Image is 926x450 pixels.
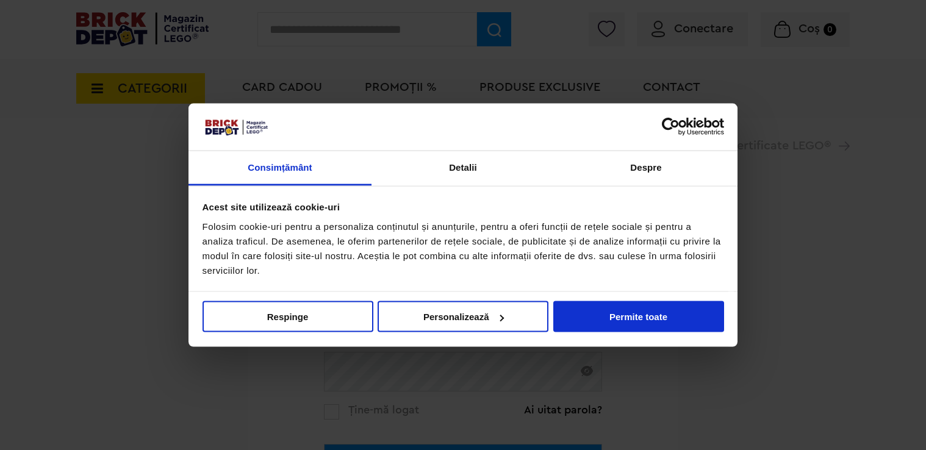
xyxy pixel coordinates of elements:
[378,301,548,332] button: Personalizează
[203,219,724,277] div: Folosim cookie-uri pentru a personaliza conținutul și anunțurile, pentru a oferi funcții de rețel...
[203,117,270,137] img: siglă
[203,200,724,215] div: Acest site utilizează cookie-uri
[553,301,724,332] button: Permite toate
[617,118,724,136] a: Usercentrics Cookiebot - opens in a new window
[188,151,371,185] a: Consimțământ
[371,151,555,185] a: Detalii
[555,151,738,185] a: Despre
[203,301,373,332] button: Respinge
